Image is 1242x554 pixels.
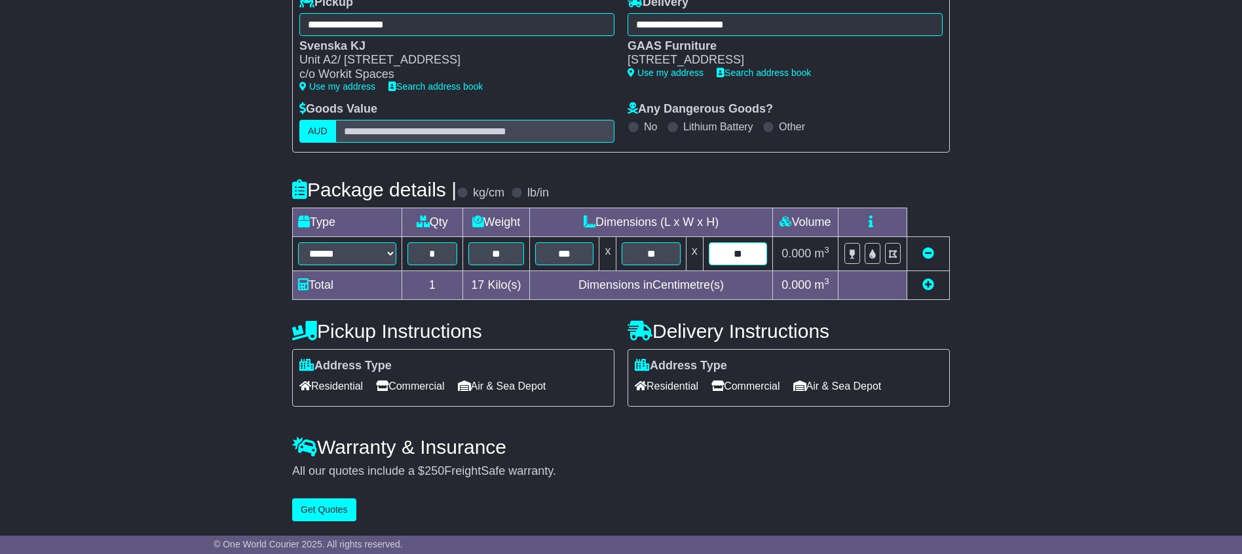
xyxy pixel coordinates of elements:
[293,208,402,236] td: Type
[462,208,530,236] td: Weight
[292,179,457,200] h4: Package details |
[292,464,950,479] div: All our quotes include a $ FreightSafe warranty.
[402,208,463,236] td: Qty
[628,102,773,117] label: Any Dangerous Goods?
[299,39,601,54] div: Svenska KJ
[530,270,773,299] td: Dimensions in Centimetre(s)
[299,53,601,67] div: Unit A2/ [STREET_ADDRESS]
[772,208,838,236] td: Volume
[292,498,356,521] button: Get Quotes
[299,81,375,92] a: Use my address
[471,278,484,291] span: 17
[628,67,704,78] a: Use my address
[599,236,616,270] td: x
[922,278,934,291] a: Add new item
[711,376,780,396] span: Commercial
[644,120,657,133] label: No
[473,186,504,200] label: kg/cm
[824,245,829,255] sup: 3
[793,376,882,396] span: Air & Sea Depot
[814,247,829,260] span: m
[781,278,811,291] span: 0.000
[635,359,727,373] label: Address Type
[299,102,377,117] label: Goods Value
[462,270,530,299] td: Kilo(s)
[458,376,546,396] span: Air & Sea Depot
[628,39,930,54] div: GAAS Furniture
[402,270,463,299] td: 1
[683,120,753,133] label: Lithium Battery
[628,320,950,342] h4: Delivery Instructions
[376,376,444,396] span: Commercial
[686,236,703,270] td: x
[292,436,950,458] h4: Warranty & Insurance
[388,81,483,92] a: Search address book
[922,247,934,260] a: Remove this item
[299,376,363,396] span: Residential
[424,464,444,477] span: 250
[292,320,614,342] h4: Pickup Instructions
[299,67,601,82] div: c/o Workit Spaces
[214,539,403,549] span: © One World Courier 2025. All rights reserved.
[299,120,336,143] label: AUD
[814,278,829,291] span: m
[824,276,829,286] sup: 3
[628,53,930,67] div: [STREET_ADDRESS]
[527,186,549,200] label: lb/in
[717,67,811,78] a: Search address book
[781,247,811,260] span: 0.000
[530,208,773,236] td: Dimensions (L x W x H)
[635,376,698,396] span: Residential
[299,359,392,373] label: Address Type
[293,270,402,299] td: Total
[779,120,805,133] label: Other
